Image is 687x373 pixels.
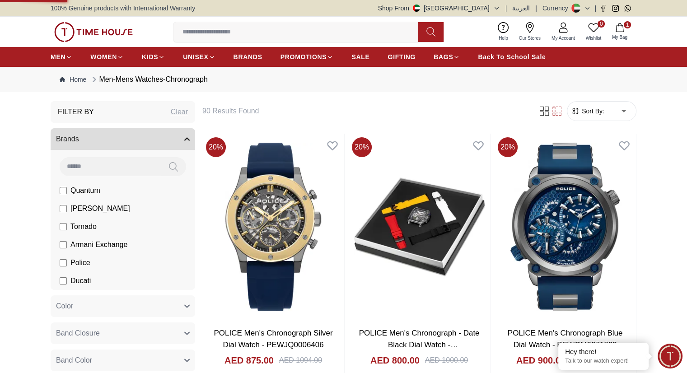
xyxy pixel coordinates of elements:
span: Armani Exchange [70,239,127,250]
img: POLICE Men's Chronograph Silver Dial Watch - PEWJQ0006406 [202,134,344,320]
h4: AED 800.00 [370,354,420,367]
input: [PERSON_NAME] [60,205,67,212]
div: Hey there! [565,347,642,356]
a: MEN [51,49,72,65]
h6: 90 Results Found [202,106,527,117]
p: Talk to our watch expert! [565,357,642,365]
span: Tornado [70,221,97,232]
button: 1My Bag [607,21,633,42]
a: BAGS [434,49,460,65]
button: Band Color [51,350,195,371]
span: My Bag [608,34,631,41]
input: Armani Exchange [60,241,67,248]
span: 1 [624,21,631,28]
span: Color [56,301,73,312]
input: Police [60,259,67,266]
div: Currency [542,4,572,13]
span: WOMEN [90,52,117,61]
span: UNISEX [183,52,208,61]
span: Back To School Sale [478,52,546,61]
button: العربية [512,4,530,13]
span: MEN [51,52,65,61]
span: SALE [351,52,369,61]
a: Facebook [600,5,607,12]
span: Brands [56,134,79,145]
a: Our Stores [514,20,546,43]
button: Brands [51,128,195,150]
a: UNISEX [183,49,215,65]
a: Instagram [612,5,619,12]
span: GIFTING [388,52,416,61]
a: POLICE Men's Chronograph Blue Dial Watch - PEWGM0071803 [508,329,623,349]
span: 0 [598,20,605,28]
img: POLICE Men's Chronograph - Date Black Dial Watch - PEWGO0052402-SET [348,134,490,320]
a: Help [493,20,514,43]
input: Tornado [60,223,67,230]
h3: Filter By [58,107,94,117]
span: | [535,4,537,13]
span: Our Stores [515,35,544,42]
a: Home [60,75,86,84]
span: Band Color [56,355,92,366]
button: Sort By: [571,107,604,116]
a: BRANDS [234,49,262,65]
span: Sort By: [580,107,604,116]
nav: Breadcrumb [51,67,636,92]
h4: AED 900.00 [516,354,565,367]
button: Band Closure [51,322,195,344]
a: POLICE Men's Chronograph Silver Dial Watch - PEWJQ0006406 [214,329,332,349]
span: BAGS [434,52,453,61]
img: United Arab Emirates [413,5,420,12]
input: Quantum [60,187,67,194]
div: Men-Mens Watches-Chronograph [90,74,207,85]
span: Police [70,257,90,268]
span: 20 % [352,137,372,157]
span: BRANDS [234,52,262,61]
a: GIFTING [388,49,416,65]
img: POLICE Men's Chronograph Blue Dial Watch - PEWGM0071803 [494,134,636,320]
a: PROMOTIONS [280,49,334,65]
button: Shop From[GEOGRAPHIC_DATA] [378,4,500,13]
a: Whatsapp [624,5,631,12]
a: WOMEN [90,49,124,65]
div: AED 1094.00 [279,355,322,366]
span: | [594,4,596,13]
span: Ducati [70,275,91,286]
img: ... [54,22,133,42]
span: Quantum [70,185,100,196]
span: PROMOTIONS [280,52,327,61]
span: Help [495,35,512,42]
h4: AED 875.00 [224,354,274,367]
button: Color [51,295,195,317]
span: 100% Genuine products with International Warranty [51,4,195,13]
span: Wishlist [582,35,605,42]
a: KIDS [142,49,165,65]
div: Clear [171,107,188,117]
a: SALE [351,49,369,65]
span: | [505,4,507,13]
span: Band Closure [56,328,100,339]
a: Back To School Sale [478,49,546,65]
span: My Account [548,35,579,42]
span: [PERSON_NAME] [70,203,130,214]
span: 20 % [498,137,518,157]
a: 0Wishlist [580,20,607,43]
div: AED 1000.00 [425,355,468,366]
input: Ducati [60,277,67,284]
span: 20 % [206,137,226,157]
div: Chat Widget [658,344,682,368]
span: KIDS [142,52,158,61]
a: POLICE Men's Chronograph - Date Black Dial Watch - PEWGO0052402-SET [359,329,480,360]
